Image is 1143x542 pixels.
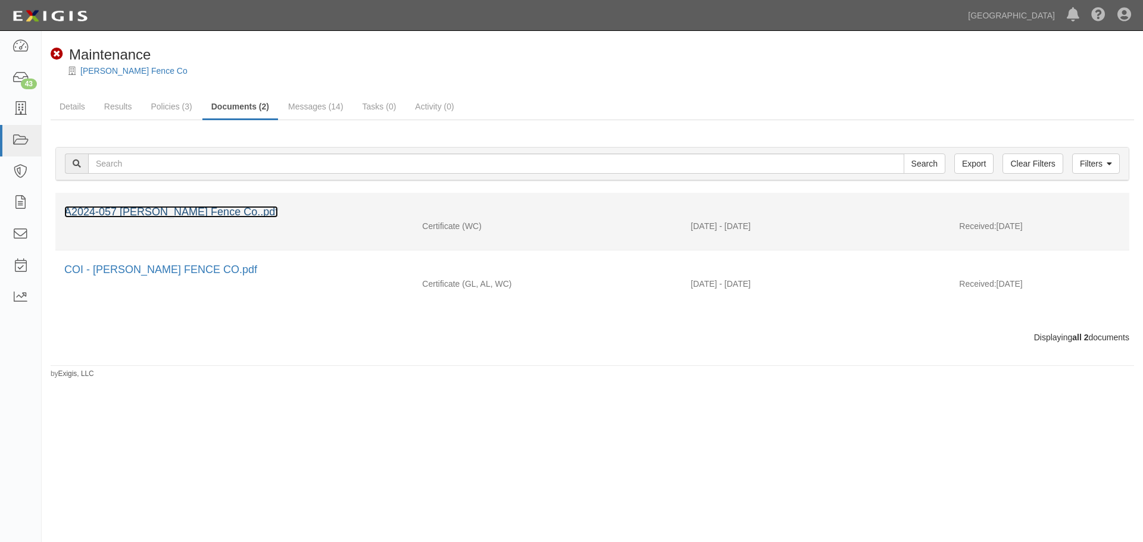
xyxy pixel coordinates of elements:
[962,4,1061,27] a: [GEOGRAPHIC_DATA]
[58,369,94,378] a: Exigis, LLC
[413,220,682,232] div: Workers Compensation/Employers Liability
[21,79,37,89] div: 43
[1003,153,1063,174] a: Clear Filters
[64,264,257,275] a: COI - [PERSON_NAME] FENCE CO.pdf
[80,66,188,76] a: [PERSON_NAME] Fence Co
[954,153,994,174] a: Export
[51,95,94,118] a: Details
[413,278,682,290] div: General Liability Auto Liability Workers Compensation/Employers Liability
[51,369,94,379] small: by
[406,95,463,118] a: Activity (0)
[142,95,201,118] a: Policies (3)
[1091,8,1105,23] i: Help Center - Complianz
[51,45,151,65] div: Maintenance
[9,5,91,27] img: logo-5460c22ac91f19d4615b14bd174203de0afe785f0fc80cf4dbbc73dc1793850b.png
[51,48,63,61] i: Non-Compliant
[682,278,950,290] div: Effective 11/29/2023 - Expiration 11/29/2024
[959,278,996,290] p: Received:
[1072,333,1088,342] b: all 2
[69,46,151,62] span: Maintenance
[1072,153,1120,174] a: Filters
[64,205,1120,220] div: A2024-057 Elrod Fence Co..pdf
[95,95,141,118] a: Results
[88,153,904,174] input: Search
[279,95,352,118] a: Messages (14)
[959,220,996,232] p: Received:
[64,206,278,218] a: A2024-057 [PERSON_NAME] Fence Co..pdf
[64,262,1120,278] div: COI - ELROD FENCE CO.pdf
[46,331,1138,343] div: Displaying documents
[354,95,405,118] a: Tasks (0)
[904,153,945,174] input: Search
[202,95,278,120] a: Documents (2)
[950,278,1129,296] div: [DATE]
[682,220,950,232] div: Effective 10/01/2024 - Expiration 10/01/2025
[950,220,1129,238] div: [DATE]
